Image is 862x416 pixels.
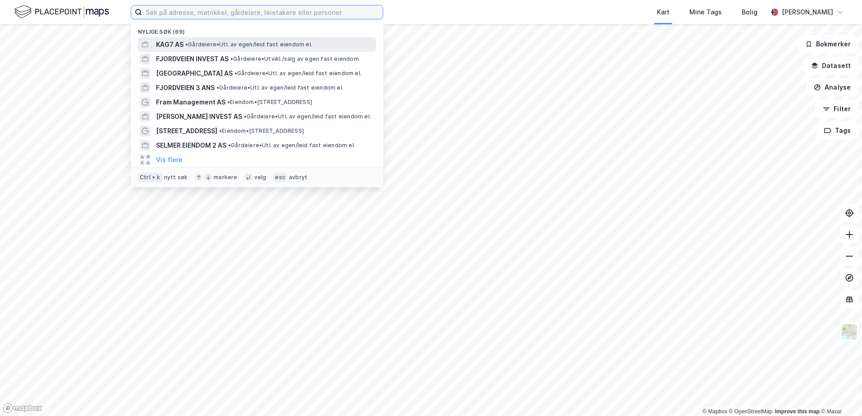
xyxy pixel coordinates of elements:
[254,174,266,181] div: velg
[841,323,858,340] img: Z
[156,126,217,136] span: [STREET_ADDRESS]
[227,99,230,105] span: •
[156,68,233,79] span: [GEOGRAPHIC_DATA] AS
[164,174,188,181] div: nytt søk
[782,7,833,18] div: [PERSON_NAME]
[689,7,722,18] div: Mine Tags
[138,173,162,182] div: Ctrl + k
[156,82,215,93] span: FJORDVEIEN 3 ANS
[156,39,183,50] span: KAG7 AS
[219,127,222,134] span: •
[803,57,858,75] button: Datasett
[156,97,225,108] span: Fram Management AS
[234,70,237,77] span: •
[816,122,858,140] button: Tags
[214,174,237,181] div: markere
[131,21,383,37] div: Nylige søk (69)
[230,55,359,63] span: Gårdeiere • Utvikl./salg av egen fast eiendom
[702,408,727,415] a: Mapbox
[228,142,355,149] span: Gårdeiere • Utl. av egen/leid fast eiendom el.
[729,408,773,415] a: OpenStreetMap
[216,84,219,91] span: •
[815,100,858,118] button: Filter
[817,373,862,416] div: Kontrollprogram for chat
[185,41,188,48] span: •
[156,154,183,165] button: Vis flere
[806,78,858,96] button: Analyse
[228,142,231,149] span: •
[185,41,312,48] span: Gårdeiere • Utl. av egen/leid fast eiendom el.
[657,7,669,18] div: Kart
[244,113,247,120] span: •
[817,373,862,416] iframe: Chat Widget
[156,140,226,151] span: SELMER EIENDOM 2 AS
[14,4,109,20] img: logo.f888ab2527a4732fd821a326f86c7f29.svg
[775,408,820,415] a: Improve this map
[156,111,242,122] span: [PERSON_NAME] INVEST AS
[273,173,287,182] div: esc
[289,174,307,181] div: avbryt
[227,99,312,106] span: Eiendom • [STREET_ADDRESS]
[216,84,344,91] span: Gårdeiere • Utl. av egen/leid fast eiendom el.
[230,55,233,62] span: •
[742,7,757,18] div: Bolig
[244,113,371,120] span: Gårdeiere • Utl. av egen/leid fast eiendom el.
[234,70,362,77] span: Gårdeiere • Utl. av egen/leid fast eiendom el.
[798,35,858,53] button: Bokmerker
[156,54,229,64] span: FJORDVEIEN INVEST AS
[219,127,304,135] span: Eiendom • [STREET_ADDRESS]
[3,403,42,413] a: Mapbox homepage
[142,5,383,19] input: Søk på adresse, matrikkel, gårdeiere, leietakere eller personer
